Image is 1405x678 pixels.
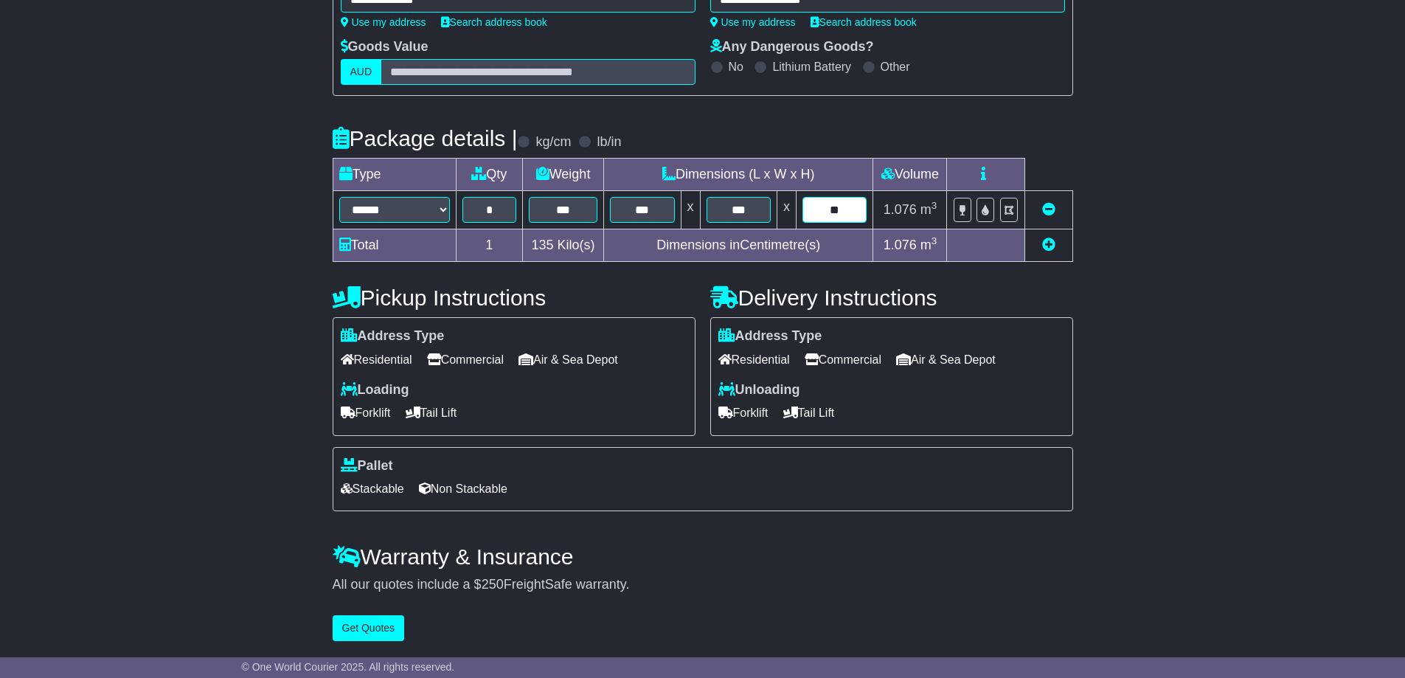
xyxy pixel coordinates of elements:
span: Non Stackable [419,477,507,500]
a: Add new item [1042,238,1055,252]
span: 1.076 [884,238,917,252]
label: kg/cm [535,134,571,151]
span: 1.076 [884,202,917,217]
td: Volume [873,159,947,191]
label: Unloading [718,382,800,398]
span: 135 [532,238,554,252]
label: Other [881,60,910,74]
label: No [729,60,743,74]
div: All our quotes include a $ FreightSafe warranty. [333,577,1073,593]
h4: Package details | [333,126,518,151]
h4: Delivery Instructions [710,286,1073,310]
span: Tail Lift [783,401,835,424]
h4: Pickup Instructions [333,286,695,310]
a: Search address book [811,16,917,28]
span: Forklift [341,401,391,424]
span: Tail Lift [406,401,457,424]
label: Lithium Battery [772,60,851,74]
label: Goods Value [341,39,429,55]
sup: 3 [932,200,937,211]
span: 250 [482,577,504,592]
span: m [920,202,937,217]
span: Residential [341,348,412,371]
span: Commercial [805,348,881,371]
a: Use my address [341,16,426,28]
label: Loading [341,382,409,398]
label: Address Type [718,328,822,345]
a: Use my address [710,16,796,28]
td: Weight [523,159,604,191]
td: Total [333,229,456,262]
label: lb/in [597,134,621,151]
span: Commercial [427,348,504,371]
label: AUD [341,59,382,85]
span: Air & Sea Depot [896,348,996,371]
td: Dimensions in Centimetre(s) [604,229,873,262]
span: Air & Sea Depot [518,348,618,371]
td: Qty [456,159,523,191]
td: 1 [456,229,523,262]
h4: Warranty & Insurance [333,544,1073,569]
span: Stackable [341,477,404,500]
span: Residential [718,348,790,371]
td: Type [333,159,456,191]
label: Address Type [341,328,445,345]
td: Kilo(s) [523,229,604,262]
label: Pallet [341,458,393,474]
button: Get Quotes [333,615,405,641]
a: Search address book [441,16,547,28]
td: x [777,191,796,229]
td: x [681,191,700,229]
a: Remove this item [1042,202,1055,217]
td: Dimensions (L x W x H) [604,159,873,191]
span: Forklift [718,401,769,424]
span: © One World Courier 2025. All rights reserved. [242,661,455,673]
span: m [920,238,937,252]
label: Any Dangerous Goods? [710,39,874,55]
sup: 3 [932,235,937,246]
